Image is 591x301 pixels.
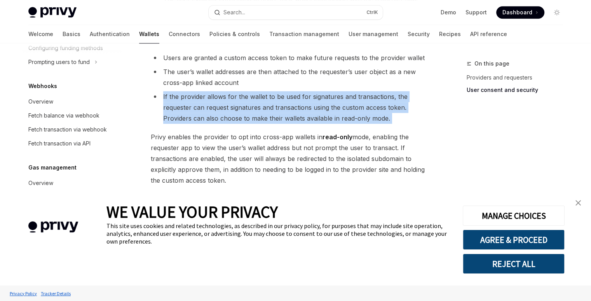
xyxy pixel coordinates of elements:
[551,6,563,19] button: Toggle dark mode
[139,25,159,43] a: Wallets
[90,25,130,43] a: Authentication
[209,25,260,43] a: Policies & controls
[63,25,80,43] a: Basics
[467,84,569,96] a: User consent and security
[28,25,53,43] a: Welcome
[496,6,544,19] a: Dashboard
[151,52,431,63] li: Users are granted a custom access token to make future requests to the provider wallet
[366,9,378,16] span: Ctrl K
[349,25,398,43] a: User management
[28,178,53,188] div: Overview
[575,200,581,206] img: close banner
[470,25,507,43] a: API reference
[209,5,383,19] button: Search...CtrlK
[151,131,431,186] span: Privy enables the provider to opt into cross-app wallets in mode, enabling the requester app to v...
[8,287,39,300] a: Privacy Policy
[28,139,91,148] div: Fetch transaction via API
[151,91,431,124] li: If the provider allows for the wallet to be used for signatures and transactions, the requester c...
[439,25,461,43] a: Recipes
[463,254,565,274] button: REJECT ALL
[151,66,431,88] li: The user’s wallet addresses are then attached to the requester’s user object as a new cross-app l...
[408,25,430,43] a: Security
[463,206,565,226] button: MANAGE CHOICES
[323,133,352,141] strong: read-only
[169,25,200,43] a: Connectors
[28,111,99,120] div: Fetch balance via webhook
[106,222,451,245] div: This site uses cookies and related technologies, as described in our privacy policy, for purposes...
[28,163,77,172] h5: Gas management
[441,9,456,16] a: Demo
[223,8,245,17] div: Search...
[106,202,278,222] span: WE VALUE YOUR PRIVACY
[570,195,586,211] a: close banner
[28,81,57,91] h5: Webhooks
[12,210,95,244] img: company logo
[28,125,107,134] div: Fetch transaction via webhook
[28,97,53,106] div: Overview
[465,9,487,16] a: Support
[463,230,565,250] button: AGREE & PROCEED
[22,137,122,150] a: Fetch transaction via API
[22,176,122,190] a: Overview
[28,7,77,18] img: light logo
[502,9,532,16] span: Dashboard
[22,123,122,137] a: Fetch transaction via webhook
[269,25,339,43] a: Transaction management
[39,287,73,300] a: Tracker Details
[467,71,569,84] a: Providers and requesters
[474,59,509,68] span: On this page
[22,95,122,109] a: Overview
[28,57,90,67] div: Prompting users to fund
[22,109,122,123] a: Fetch balance via webhook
